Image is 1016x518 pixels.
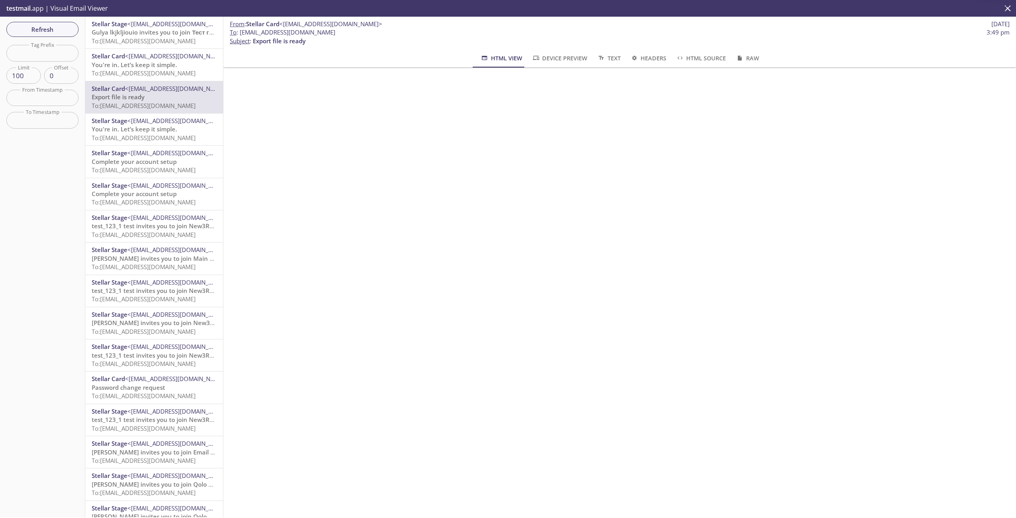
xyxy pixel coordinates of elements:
[92,158,177,166] span: Complete your account setup
[230,37,250,45] span: Subject
[85,275,223,307] div: Stellar Stage<[EMAIL_ADDRESS][DOMAIN_NAME]>test_123_1 test invites you to join New3RefereeTo:[EMA...
[127,278,230,286] span: <[EMAIL_ADDRESS][DOMAIN_NAME]>
[92,198,196,206] span: To: [EMAIL_ADDRESS][DOMAIN_NAME]
[85,436,223,468] div: Stellar Stage<[EMAIL_ADDRESS][DOMAIN_NAME]>[PERSON_NAME] invites you to join Email testTo:[EMAIL_...
[92,319,233,327] span: [PERSON_NAME] invites you to join New3Referee
[480,53,522,63] span: HTML View
[85,243,223,274] div: Stellar Stage<[EMAIL_ADDRESS][DOMAIN_NAME]>[PERSON_NAME] invites you to join Main CompanyTo:[EMAI...
[92,407,127,415] span: Stellar Stage
[127,117,230,125] span: <[EMAIL_ADDRESS][DOMAIN_NAME]>
[279,20,382,28] span: <[EMAIL_ADDRESS][DOMAIN_NAME]>
[85,404,223,436] div: Stellar Stage<[EMAIL_ADDRESS][DOMAIN_NAME]>test_123_1 test invites you to join New3RefereeTo:[EMA...
[676,53,726,63] span: HTML Source
[125,375,228,383] span: <[EMAIL_ADDRESS][DOMAIN_NAME]>
[92,278,127,286] span: Stellar Stage
[85,468,223,500] div: Stellar Stage<[EMAIL_ADDRESS][DOMAIN_NAME]>[PERSON_NAME] invites you to join Qolo UserTo:[EMAIL_A...
[597,53,620,63] span: Text
[92,472,127,479] span: Stellar Stage
[735,53,759,63] span: Raw
[92,383,165,391] span: Password change request
[230,28,237,36] span: To
[92,214,127,221] span: Stellar Stage
[230,28,335,37] span: : [EMAIL_ADDRESS][DOMAIN_NAME]
[85,114,223,145] div: Stellar Stage<[EMAIL_ADDRESS][DOMAIN_NAME]>You're in. Let’s keep it simple.To:[EMAIL_ADDRESS][DOM...
[85,210,223,242] div: Stellar Stage<[EMAIL_ADDRESS][DOMAIN_NAME]>test_123_1 test invites you to join New3RefereeTo:[EMA...
[92,149,127,157] span: Stellar Stage
[92,222,228,230] span: test_123_1 test invites you to join New3Referee
[92,117,127,125] span: Stellar Stage
[127,246,230,254] span: <[EMAIL_ADDRESS][DOMAIN_NAME]>
[246,20,279,28] span: Stellar Card
[92,489,196,497] span: To: [EMAIL_ADDRESS][DOMAIN_NAME]
[230,20,244,28] span: From
[6,22,79,37] button: Refresh
[92,102,196,110] span: To: [EMAIL_ADDRESS][DOMAIN_NAME]
[127,310,230,318] span: <[EMAIL_ADDRESS][DOMAIN_NAME]>
[127,407,230,415] span: <[EMAIL_ADDRESS][DOMAIN_NAME]>
[92,254,237,262] span: [PERSON_NAME] invites you to join Main Company
[92,93,144,101] span: Export file is ready
[92,392,196,400] span: To: [EMAIL_ADDRESS][DOMAIN_NAME]
[125,85,228,92] span: <[EMAIL_ADDRESS][DOMAIN_NAME]>
[92,416,228,424] span: test_123_1 test invites you to join New3Referee
[92,85,125,92] span: Stellar Card
[92,69,196,77] span: To: [EMAIL_ADDRESS][DOMAIN_NAME]
[92,190,177,198] span: Complete your account setup
[92,295,196,303] span: To: [EMAIL_ADDRESS][DOMAIN_NAME]
[85,81,223,113] div: Stellar Card<[EMAIL_ADDRESS][DOMAIN_NAME]>Export file is readyTo:[EMAIL_ADDRESS][DOMAIN_NAME]
[92,504,127,512] span: Stellar Stage
[532,53,587,63] span: Device Preview
[630,53,666,63] span: Headers
[92,456,196,464] span: To: [EMAIL_ADDRESS][DOMAIN_NAME]
[92,310,127,318] span: Stellar Stage
[127,504,230,512] span: <[EMAIL_ADDRESS][DOMAIN_NAME]>
[127,439,230,447] span: <[EMAIL_ADDRESS][DOMAIN_NAME]>
[92,52,125,60] span: Stellar Card
[127,214,230,221] span: <[EMAIL_ADDRESS][DOMAIN_NAME]>
[92,246,127,254] span: Stellar Stage
[92,37,196,45] span: To: [EMAIL_ADDRESS][DOMAIN_NAME]
[125,52,228,60] span: <[EMAIL_ADDRESS][DOMAIN_NAME]>
[85,307,223,339] div: Stellar Stage<[EMAIL_ADDRESS][DOMAIN_NAME]>[PERSON_NAME] invites you to join New3RefereeTo:[EMAIL...
[253,37,306,45] span: Export file is ready
[92,166,196,174] span: To: [EMAIL_ADDRESS][DOMAIN_NAME]
[85,49,223,81] div: Stellar Card<[EMAIL_ADDRESS][DOMAIN_NAME]>You're in. Let’s keep it simple.To:[EMAIL_ADDRESS][DOMA...
[13,24,72,35] span: Refresh
[92,360,196,368] span: To: [EMAIL_ADDRESS][DOMAIN_NAME]
[987,28,1010,37] span: 3:49 pm
[92,61,177,69] span: You're in. Let’s keep it simple.
[92,125,177,133] span: You're in. Let’s keep it simple.
[92,231,196,239] span: To: [EMAIL_ADDRESS][DOMAIN_NAME]
[85,372,223,403] div: Stellar Card<[EMAIL_ADDRESS][DOMAIN_NAME]>Password change requestTo:[EMAIL_ADDRESS][DOMAIN_NAME]
[127,472,230,479] span: <[EMAIL_ADDRESS][DOMAIN_NAME]>
[85,339,223,371] div: Stellar Stage<[EMAIL_ADDRESS][DOMAIN_NAME]>test_123_1 test invites you to join New3RefereeTo:[EMA...
[85,178,223,210] div: Stellar Stage<[EMAIL_ADDRESS][DOMAIN_NAME]>Complete your account setupTo:[EMAIL_ADDRESS][DOMAIN_N...
[92,287,228,295] span: test_123_1 test invites you to join New3Referee
[230,28,1010,45] p: :
[92,20,127,28] span: Stellar Stage
[92,351,228,359] span: test_123_1 test invites you to join New3Referee
[92,327,196,335] span: To: [EMAIL_ADDRESS][DOMAIN_NAME]
[85,17,223,48] div: Stellar Stage<[EMAIL_ADDRESS][DOMAIN_NAME]>Gulya lkjkljiouio invites you to join Тест графикаTo:[...
[230,20,382,28] span: :
[92,134,196,142] span: To: [EMAIL_ADDRESS][DOMAIN_NAME]
[6,4,31,13] span: testmail
[85,146,223,177] div: Stellar Stage<[EMAIL_ADDRESS][DOMAIN_NAME]>Complete your account setupTo:[EMAIL_ADDRESS][DOMAIN_N...
[127,20,230,28] span: <[EMAIL_ADDRESS][DOMAIN_NAME]>
[92,480,221,488] span: [PERSON_NAME] invites you to join Qolo User
[991,20,1010,28] span: [DATE]
[92,448,221,456] span: [PERSON_NAME] invites you to join Email test
[127,149,230,157] span: <[EMAIL_ADDRESS][DOMAIN_NAME]>
[92,343,127,350] span: Stellar Stage
[92,439,127,447] span: Stellar Stage
[92,181,127,189] span: Stellar Stage
[92,375,125,383] span: Stellar Card
[92,263,196,271] span: To: [EMAIL_ADDRESS][DOMAIN_NAME]
[92,424,196,432] span: To: [EMAIL_ADDRESS][DOMAIN_NAME]
[127,181,230,189] span: <[EMAIL_ADDRESS][DOMAIN_NAME]>
[92,28,231,36] span: Gulya lkjkljiouio invites you to join Тест графика
[127,343,230,350] span: <[EMAIL_ADDRESS][DOMAIN_NAME]>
